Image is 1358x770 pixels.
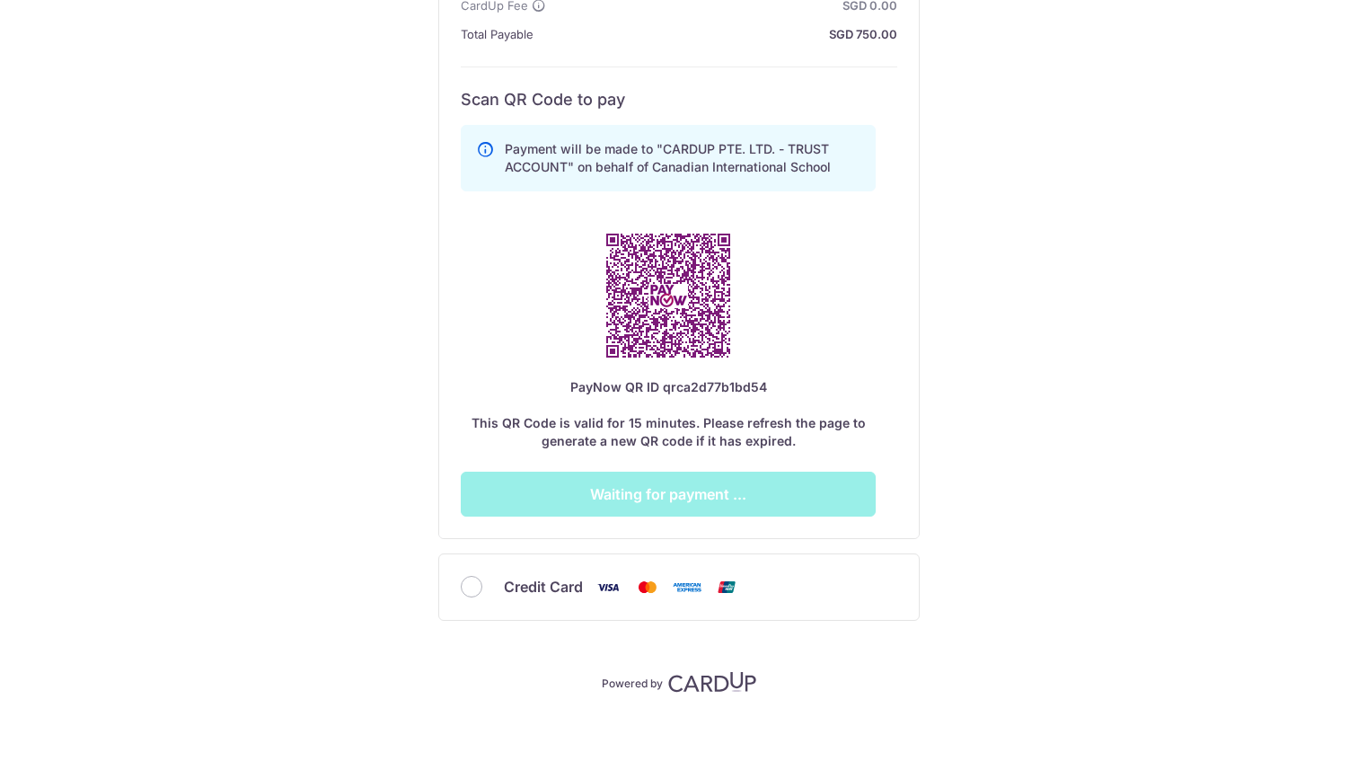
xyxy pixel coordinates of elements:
span: PayNow QR ID [570,379,659,394]
strong: SGD 750.00 [541,23,897,45]
p: Powered by [602,673,663,691]
h6: Scan QR Code to pay [461,89,897,111]
img: Visa [590,576,626,598]
div: This QR Code is valid for 15 minutes. Please refresh the page to generate a new QR code if it has... [461,378,876,450]
div: Credit Card Visa Mastercard American Express Union Pay [461,576,897,598]
span: qrca2d77b1bd54 [663,379,767,394]
img: PayNow QR Code [586,213,751,378]
span: Total Payable [461,23,533,45]
p: Payment will be made to "CARDUP PTE. LTD. - TRUST ACCOUNT" on behalf of Canadian International Sc... [505,140,860,176]
img: Union Pay [709,576,745,598]
span: Credit Card [504,576,583,597]
img: Mastercard [630,576,666,598]
img: American Express [669,576,705,598]
img: CardUp [668,671,756,693]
